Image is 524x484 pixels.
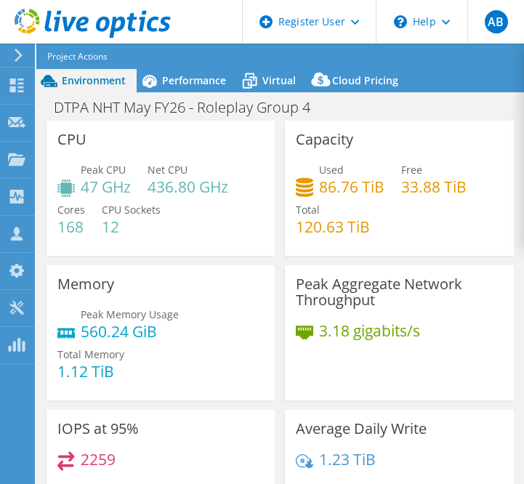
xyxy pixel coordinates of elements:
span: Total Memory [57,347,124,361]
h1: DTPA NHT May FY26 - Roleplay Group 4 [47,100,333,116]
span: Project Actions [47,49,108,65]
h3: CPU [57,132,86,148]
span: Virtual [262,73,296,87]
span: Peak CPU [81,163,126,177]
h4: 33.88 TiB [401,179,467,195]
svg: \n [394,15,407,28]
span: Net CPU [148,163,188,177]
span: Peak Memory Usage [81,307,179,321]
span: Environment [62,73,126,87]
h3: Capacity [296,132,353,148]
span: Cores [57,203,85,217]
span: AB [485,10,508,33]
h4: 2259 [81,451,116,467]
h4: 12 [102,219,161,235]
span: Total [296,203,320,217]
h4: 560.24 GiB [81,323,179,339]
span: Performance [162,73,226,87]
h4: 168 [57,219,85,235]
span: CPU Sockets [102,203,161,217]
h3: Memory [57,276,114,292]
span: Cloud Pricing [332,73,398,87]
h4: 436.80 GHz [148,179,228,195]
h4: 86.76 TiB [319,179,384,195]
span: Used [319,163,344,177]
h4: 1.12 TiB [57,363,124,379]
h4: 3.18 gigabits/s [319,323,420,339]
span: Free [401,163,422,177]
h4: 120.63 TiB [296,219,370,235]
h3: Average Daily Write [296,421,427,437]
h4: 1.23 TiB [319,451,376,467]
h3: Peak Aggregate Network Throughput [296,276,502,308]
h4: 47 GHz [81,179,131,195]
h3: IOPS at 95% [57,421,139,437]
